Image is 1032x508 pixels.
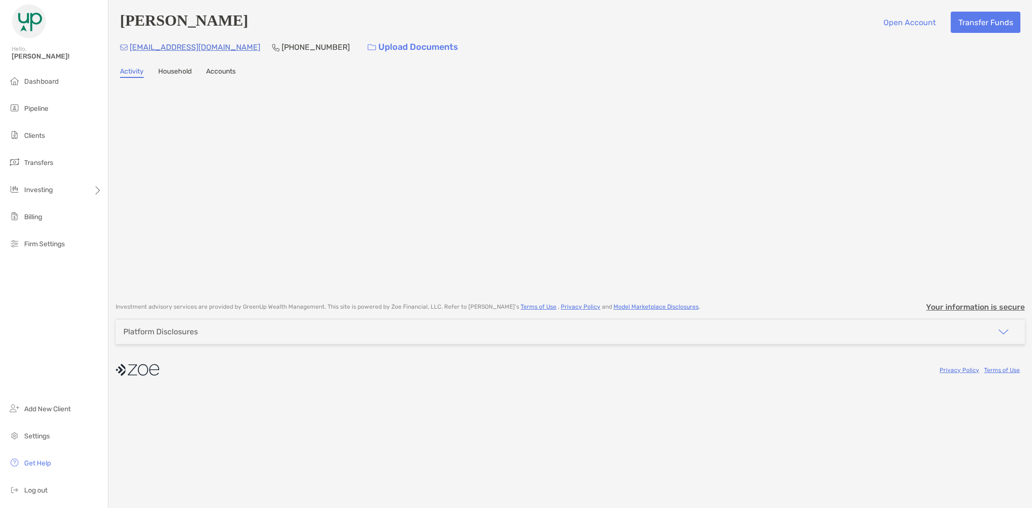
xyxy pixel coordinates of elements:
[24,405,71,413] span: Add New Client
[9,238,20,249] img: firm-settings icon
[9,75,20,87] img: dashboard icon
[24,459,51,467] span: Get Help
[9,403,20,414] img: add_new_client icon
[272,44,280,51] img: Phone Icon
[940,367,979,374] a: Privacy Policy
[9,430,20,441] img: settings icon
[9,156,20,168] img: transfers icon
[613,303,699,310] a: Model Marketplace Disclosures
[361,37,464,58] a: Upload Documents
[282,41,350,53] p: [PHONE_NUMBER]
[120,12,248,33] h4: [PERSON_NAME]
[24,77,59,86] span: Dashboard
[24,132,45,140] span: Clients
[24,240,65,248] span: Firm Settings
[24,432,50,440] span: Settings
[24,486,47,494] span: Log out
[951,12,1020,33] button: Transfer Funds
[116,303,700,311] p: Investment advisory services are provided by GreenUp Wealth Management . This site is powered by ...
[12,52,102,60] span: [PERSON_NAME]!
[984,367,1020,374] a: Terms of Use
[120,45,128,50] img: Email Icon
[926,302,1025,312] p: Your information is secure
[9,102,20,114] img: pipeline icon
[130,41,260,53] p: [EMAIL_ADDRESS][DOMAIN_NAME]
[158,67,192,78] a: Household
[123,327,198,336] div: Platform Disclosures
[9,457,20,468] img: get-help icon
[9,129,20,141] img: clients icon
[998,326,1009,338] img: icon arrow
[521,303,556,310] a: Terms of Use
[9,183,20,195] img: investing icon
[9,210,20,222] img: billing icon
[561,303,600,310] a: Privacy Policy
[24,186,53,194] span: Investing
[9,484,20,495] img: logout icon
[12,4,46,39] img: Zoe Logo
[876,12,943,33] button: Open Account
[24,159,53,167] span: Transfers
[120,67,144,78] a: Activity
[206,67,236,78] a: Accounts
[24,105,48,113] span: Pipeline
[116,359,159,381] img: company logo
[24,213,42,221] span: Billing
[368,44,376,51] img: button icon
